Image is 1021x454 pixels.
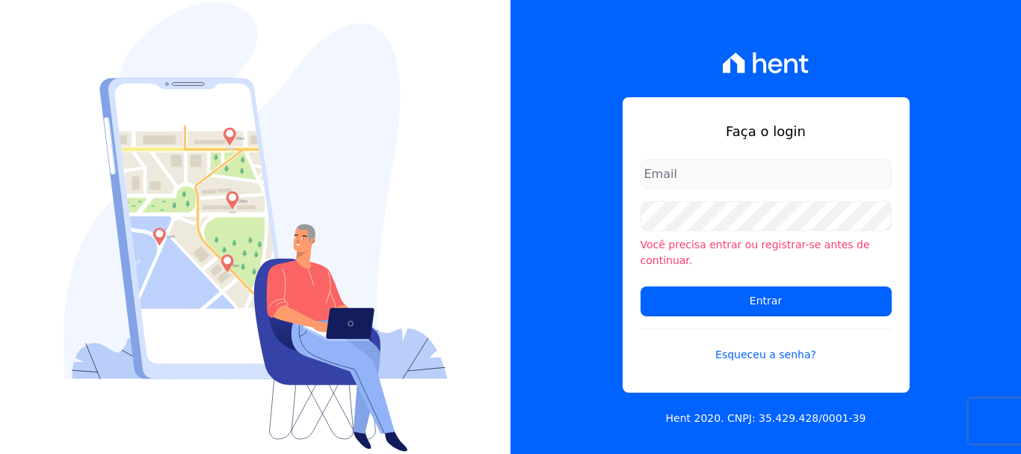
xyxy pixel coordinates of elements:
[641,286,892,316] input: Entrar
[641,328,892,363] a: Esqueceu a senha?
[64,2,448,452] img: Login
[641,121,892,141] h1: Faça o login
[641,159,892,189] input: Email
[641,237,892,269] li: Você precisa entrar ou registrar-se antes de continuar.
[666,411,866,426] p: Hent 2020. CNPJ: 35.429.428/0001-39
